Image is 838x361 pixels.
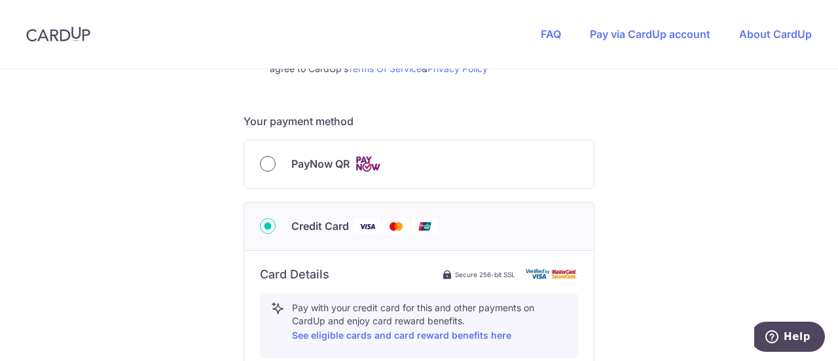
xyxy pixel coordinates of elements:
[428,63,488,74] a: Privacy Policy
[383,218,409,235] img: Mastercard
[590,28,710,41] a: Pay via CardUp account
[354,218,380,235] img: Visa
[260,156,578,172] div: PayNow QR Cards logo
[26,26,90,42] img: CardUp
[455,269,515,280] span: Secure 256-bit SSL
[355,156,381,172] img: Cards logo
[754,322,825,354] iframe: Opens a widget where you can find more information
[291,156,350,172] span: PayNow QR
[292,301,567,343] p: Pay with your credit card for this and other payments on CardUp and enjoy card reward benefits.
[260,218,578,235] div: Credit Card Visa Mastercard Union Pay
[541,28,561,41] a: FAQ
[260,267,329,282] h6: Card Details
[292,330,511,341] a: See eligible cards and card reward benefits here
[291,218,349,234] span: Credit Card
[348,63,422,74] a: Terms Of Service
[244,113,594,129] h5: Your payment method
[412,218,438,235] img: Union Pay
[739,28,812,41] a: About CardUp
[526,269,578,280] img: card secure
